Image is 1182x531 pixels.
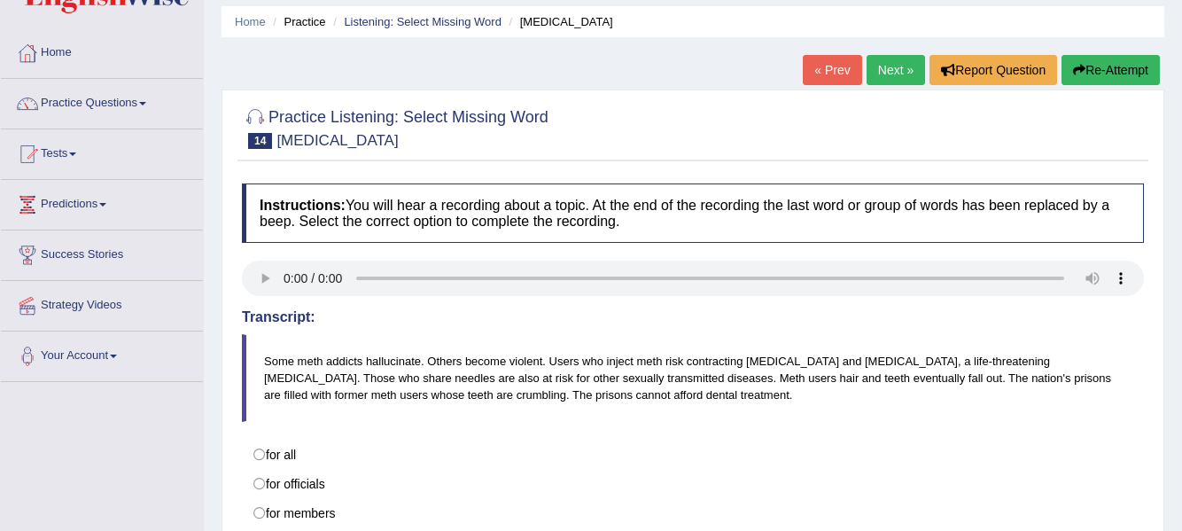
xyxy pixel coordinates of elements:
[242,184,1144,243] h4: You will hear a recording about a topic. At the end of the recording the last word or group of wo...
[235,15,266,28] a: Home
[1,281,203,325] a: Strategy Videos
[1,180,203,224] a: Predictions
[242,440,1144,470] label: for all
[276,132,398,149] small: [MEDICAL_DATA]
[242,469,1144,499] label: for officials
[803,55,861,85] a: « Prev
[344,15,502,28] a: Listening: Select Missing Word
[929,55,1057,85] button: Report Question
[867,55,925,85] a: Next »
[1,129,203,174] a: Tests
[1061,55,1160,85] button: Re-Attempt
[505,13,613,30] li: [MEDICAL_DATA]
[242,498,1144,528] label: for members
[242,309,1144,325] h4: Transcript:
[242,334,1144,422] blockquote: Some meth addicts hallucinate. Others become violent. Users who inject meth risk contracting [MED...
[248,133,272,149] span: 14
[268,13,325,30] li: Practice
[1,28,203,73] a: Home
[242,105,548,149] h2: Practice Listening: Select Missing Word
[1,230,203,275] a: Success Stories
[260,198,346,213] b: Instructions:
[1,79,203,123] a: Practice Questions
[1,332,203,376] a: Your Account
